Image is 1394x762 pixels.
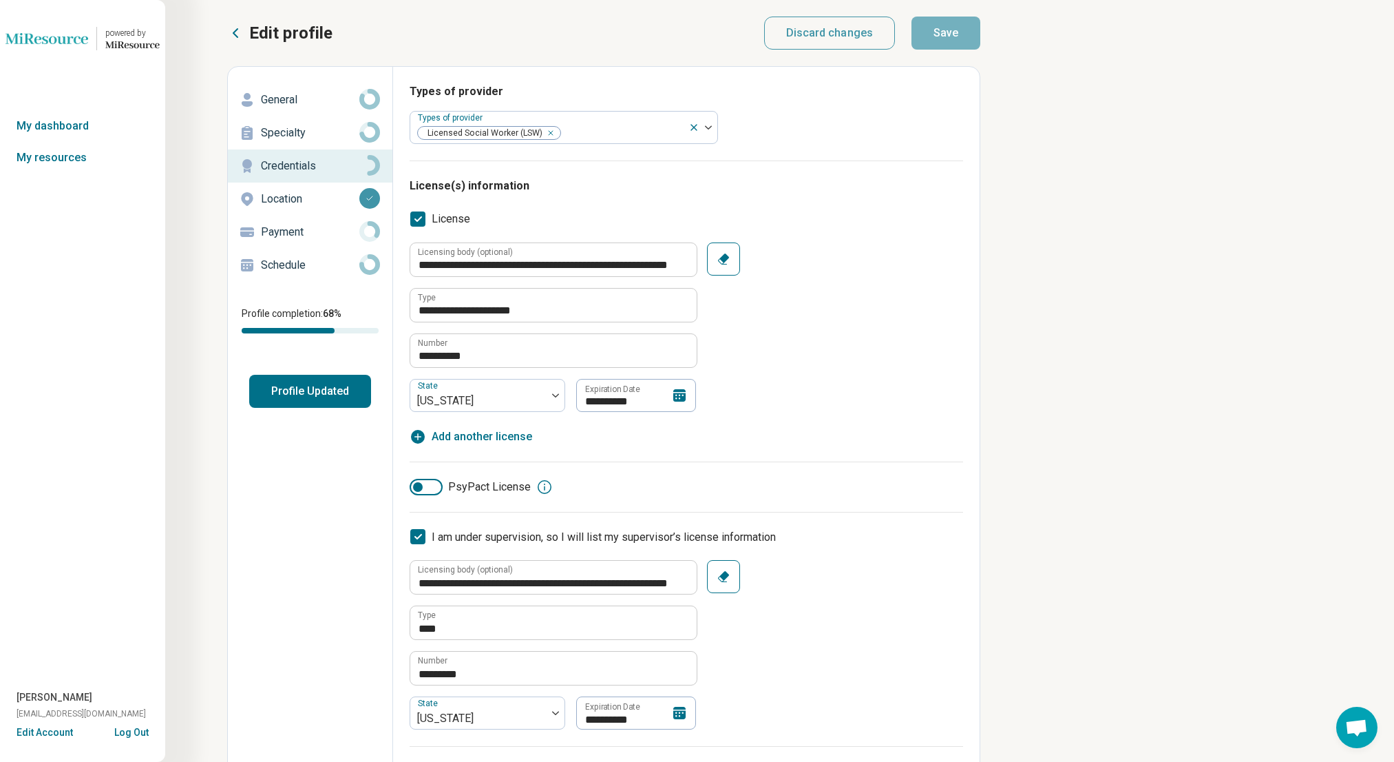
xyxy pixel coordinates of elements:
[410,606,697,639] input: credential.supervisorLicense.0.name
[261,158,359,174] p: Credentials
[418,339,447,347] label: Number
[228,150,392,183] a: Credentials
[261,125,359,141] p: Specialty
[418,566,513,574] label: Licensing body (optional)
[6,22,88,55] img: Lions
[261,191,359,207] p: Location
[432,531,776,544] span: I am under supervision, so I will list my supervisor’s license information
[418,657,447,665] label: Number
[764,17,896,50] button: Discard changes
[410,479,531,495] label: PsyPact License
[228,298,392,342] div: Profile completion:
[249,375,371,408] button: Profile Updated
[410,289,697,322] input: credential.licenses.0.name
[17,690,92,705] span: [PERSON_NAME]
[242,328,379,333] div: Profile completion
[418,611,436,619] label: Type
[227,22,332,44] button: Edit profile
[418,127,547,140] span: Licensed Social Worker (LSW)
[17,708,146,720] span: [EMAIL_ADDRESS][DOMAIN_NAME]
[418,113,485,123] label: Types of provider
[410,429,532,445] button: Add another license
[911,17,980,50] button: Save
[228,83,392,116] a: General
[105,27,160,39] div: powered by
[410,178,963,194] h3: License(s) information
[432,211,470,227] span: License
[432,429,532,445] span: Add another license
[410,83,963,100] h3: Types of provider
[261,224,359,240] p: Payment
[114,725,149,737] button: Log Out
[418,294,436,302] label: Type
[261,92,359,108] p: General
[1336,707,1377,748] div: Open chat
[17,725,73,740] button: Edit Account
[418,699,441,708] label: State
[261,257,359,274] p: Schedule
[228,216,392,249] a: Payment
[249,22,332,44] p: Edit profile
[6,22,160,55] a: Lionspowered by
[228,183,392,216] a: Location
[228,116,392,150] a: Specialty
[228,249,392,282] a: Schedule
[418,381,441,391] label: State
[323,308,341,319] span: 68 %
[418,248,513,256] label: Licensing body (optional)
